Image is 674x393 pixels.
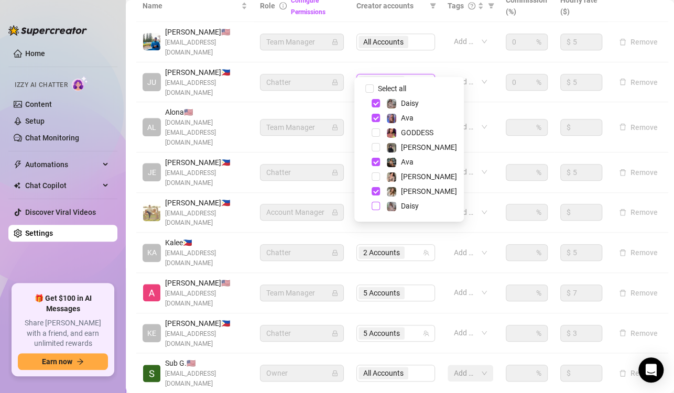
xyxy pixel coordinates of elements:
span: 5 Accounts [358,327,405,340]
span: [PERSON_NAME] [401,187,457,195]
span: Owner [266,365,338,381]
img: Ava [387,158,396,167]
img: Paige [387,187,396,196]
span: Role [260,2,275,10]
span: 2 Accounts [363,247,400,258]
span: Select all [374,83,410,94]
span: [EMAIL_ADDRESS][DOMAIN_NAME] [165,209,247,228]
span: KA [147,247,157,258]
span: 4 Accounts [358,76,405,89]
img: Emad Ataei [143,33,160,50]
span: lock [332,330,338,336]
span: [PERSON_NAME] [401,172,457,181]
a: Home [25,49,45,58]
span: JU [147,77,156,88]
span: Select tree node [372,202,380,210]
span: Select tree node [372,128,380,137]
button: Remove [615,76,662,89]
span: [PERSON_NAME] 🇺🇸 [165,277,247,289]
span: lock [332,209,338,215]
a: Settings [25,229,53,237]
span: [EMAIL_ADDRESS][DOMAIN_NAME] [165,168,247,188]
span: Team Manager [266,285,338,301]
span: [PERSON_NAME] [401,143,457,151]
span: Alona 🇺🇸 [165,106,247,118]
span: Share [PERSON_NAME] with a friend, and earn unlimited rewards [18,318,108,349]
span: Chatter [266,245,338,260]
span: Chat Copilot [25,177,100,194]
span: Select tree node [372,187,380,195]
span: lock [332,169,338,176]
span: info-circle [279,2,287,9]
span: [PERSON_NAME] 🇵🇭 [165,318,247,329]
span: filter [430,3,436,9]
span: Team Manager [266,119,338,135]
span: Team Manager [266,34,338,50]
span: Select tree node [372,99,380,107]
img: Alexicon Ortiaga [143,284,160,301]
button: Remove [615,121,662,134]
img: Daisy [387,202,396,211]
span: JE [148,167,156,178]
span: arrow-right [77,358,84,365]
span: thunderbolt [14,160,22,169]
a: Discover Viral Videos [25,208,96,216]
button: Remove [615,367,662,379]
span: lock [332,79,338,85]
span: Chatter [266,165,338,180]
img: Daisy [387,99,396,108]
span: [EMAIL_ADDRESS][DOMAIN_NAME] [165,248,247,268]
button: Remove [615,206,662,219]
span: Select tree node [372,143,380,151]
span: 4 Accounts [363,77,400,88]
span: KE [147,327,156,339]
img: Anna [387,143,396,152]
img: logo-BBDzfeDw.svg [8,25,87,36]
span: Sub G. 🇺🇸 [165,357,247,369]
button: Remove [615,166,662,179]
div: Open Intercom Messenger [638,357,664,383]
img: GODDESS [387,128,396,138]
span: [PERSON_NAME] 🇵🇭 [165,197,247,209]
span: Ava [401,158,414,166]
span: lock [332,290,338,296]
a: Setup [25,117,45,125]
img: Ava [387,114,396,123]
span: lock [332,124,338,130]
img: Jenna [387,172,396,182]
span: Ava [401,114,414,122]
button: Remove [615,327,662,340]
span: [PERSON_NAME] 🇵🇭 [165,157,247,168]
span: Account Manager [266,204,338,220]
span: [EMAIL_ADDRESS][DOMAIN_NAME] [165,369,247,389]
span: 🎁 Get $100 in AI Messages [18,293,108,314]
span: Select tree node [372,158,380,166]
span: 5 Accounts [363,327,400,339]
span: [PERSON_NAME] 🇺🇸 [165,26,247,38]
span: [EMAIL_ADDRESS][DOMAIN_NAME] [165,38,247,58]
span: [PERSON_NAME] 🇵🇭 [165,67,247,78]
span: team [423,330,429,336]
span: Daisy [401,202,419,210]
span: GODDESS [401,128,433,137]
a: Content [25,100,52,108]
span: filter [488,3,494,9]
button: Remove [615,287,662,299]
span: Chatter [266,325,338,341]
span: [EMAIL_ADDRESS][DOMAIN_NAME] [165,329,247,349]
span: Select tree node [372,172,380,181]
span: [DOMAIN_NAME][EMAIL_ADDRESS][DOMAIN_NAME] [165,118,247,148]
span: [EMAIL_ADDRESS][DOMAIN_NAME] [165,289,247,309]
span: Kalee 🇵🇭 [165,237,247,248]
span: Automations [25,156,100,173]
img: Chat Copilot [14,182,20,189]
span: Izzy AI Chatter [15,80,68,90]
a: Chat Monitoring [25,134,79,142]
span: team [423,249,429,256]
span: Daisy [401,99,419,107]
span: Earn now [42,357,72,366]
button: Remove [615,36,662,48]
button: Earn nowarrow-right [18,353,108,370]
img: Aaron Paul Carnaje [143,204,160,221]
img: Sub Genius [143,365,160,382]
